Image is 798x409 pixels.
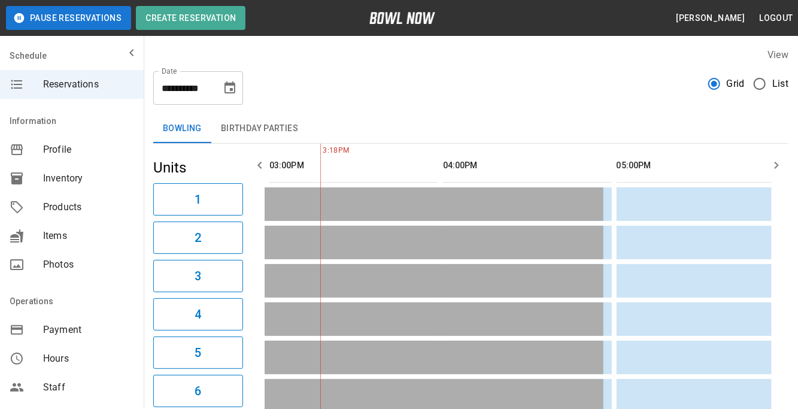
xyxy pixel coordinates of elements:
[772,77,788,91] span: List
[136,6,245,30] button: Create Reservation
[43,257,134,272] span: Photos
[211,114,308,143] button: Birthday Parties
[6,6,131,30] button: Pause Reservations
[767,49,788,60] label: View
[195,266,201,286] h6: 3
[153,375,243,407] button: 6
[43,200,134,214] span: Products
[43,77,134,92] span: Reservations
[43,229,134,243] span: Items
[153,183,243,216] button: 1
[218,76,242,100] button: Choose date, selected date is Sep 6, 2025
[43,143,134,157] span: Profile
[153,298,243,331] button: 4
[153,222,243,254] button: 2
[195,305,201,324] h6: 4
[153,260,243,292] button: 3
[43,323,134,337] span: Payment
[727,77,745,91] span: Grid
[369,12,435,24] img: logo
[153,114,211,143] button: Bowling
[195,190,201,209] h6: 1
[43,352,134,366] span: Hours
[671,7,750,29] button: [PERSON_NAME]
[153,114,788,143] div: inventory tabs
[153,337,243,369] button: 5
[320,145,323,157] span: 3:18PM
[153,158,243,177] h5: Units
[195,381,201,401] h6: 6
[755,7,798,29] button: Logout
[195,343,201,362] h6: 5
[195,228,201,247] h6: 2
[43,171,134,186] span: Inventory
[43,380,134,395] span: Staff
